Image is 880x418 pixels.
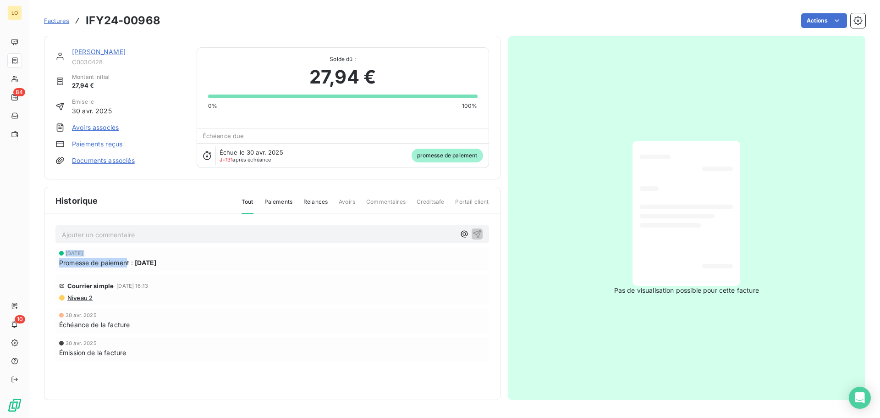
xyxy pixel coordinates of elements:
span: 100% [462,102,478,110]
span: Émission de la facture [59,348,126,357]
span: Pas de visualisation possible pour cette facture [614,286,759,295]
span: Relances [303,198,328,213]
span: Échue le 30 avr. 2025 [220,149,283,156]
span: Historique [55,195,98,207]
a: Avoirs associés [72,123,119,132]
span: après échéance [220,157,271,162]
span: [DATE] [66,251,83,256]
div: LO [7,6,22,20]
span: 10 [15,315,25,323]
a: [PERSON_NAME] [72,48,126,56]
img: Logo LeanPay [7,398,22,412]
h3: IFY24-00968 [86,12,160,29]
span: 30 avr. 2025 [66,312,97,318]
div: Open Intercom Messenger [849,387,871,409]
span: Paiements [264,198,292,213]
span: 0% [208,102,217,110]
span: Échéance due [203,132,244,139]
span: [DATE] 16:13 [116,283,148,289]
span: 27,94 € [72,81,110,90]
a: Documents associés [72,156,135,165]
button: Actions [801,13,847,28]
span: Avoirs [339,198,355,213]
span: Creditsafe [417,198,445,213]
span: C0030428 [72,58,186,66]
span: 27,94 € [309,63,376,91]
span: [DATE] [135,258,156,268]
span: Montant initial [72,73,110,81]
span: Factures [44,17,69,24]
span: 30 avr. 2025 [66,340,97,346]
span: Commentaires [366,198,406,213]
span: Niveau 2 [66,294,93,301]
span: Tout [242,198,253,214]
a: Paiements reçus [72,139,122,149]
span: Solde dû : [208,55,478,63]
span: Portail client [455,198,489,213]
span: Échéance de la facture [59,320,130,329]
span: 30 avr. 2025 [72,106,112,116]
span: J+131 [220,156,233,163]
span: Promesse de paiement : [59,258,133,268]
span: Courrier simple [67,282,114,290]
span: promesse de paiement [412,149,483,162]
a: Factures [44,16,69,25]
span: Émise le [72,98,112,106]
span: 84 [13,88,25,96]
